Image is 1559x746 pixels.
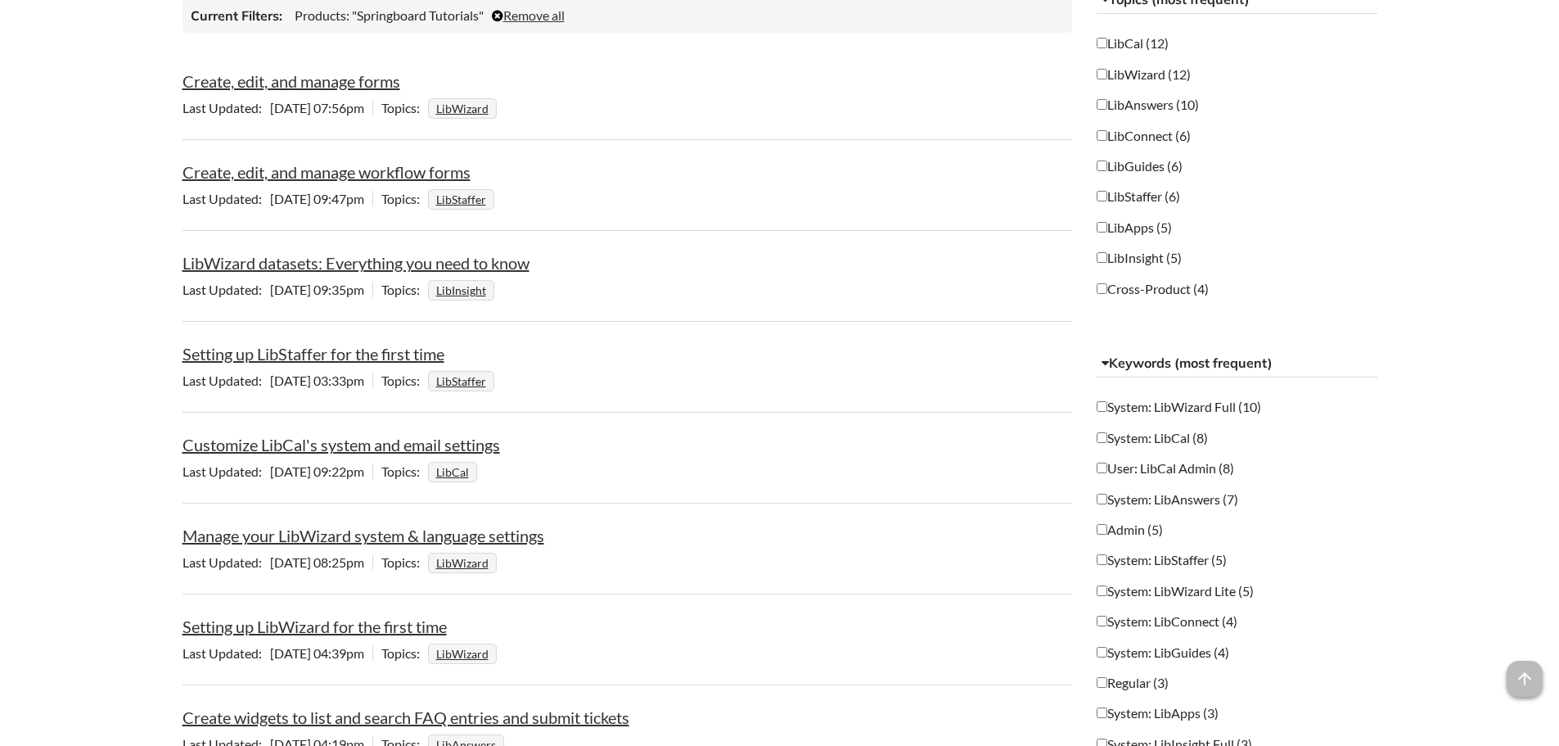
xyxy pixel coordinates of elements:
a: Create widgets to list and search FAQ entries and submit tickets [182,708,629,727]
span: arrow_upward [1507,661,1543,697]
a: LibInsight [434,278,489,302]
a: arrow_upward [1507,662,1543,682]
a: LibWizard datasets: Everything you need to know [182,253,529,273]
label: Cross-Product (4) [1097,280,1209,298]
a: LibWizard [434,97,491,120]
input: LibWizard (12) [1097,69,1107,79]
span: Products: [295,7,349,23]
label: System: LibConnect (4) [1097,613,1237,631]
a: Create, edit, and manage forms [182,71,400,91]
label: LibInsight (5) [1097,249,1182,267]
h3: Current Filters [191,7,282,25]
a: LibStaffer [434,188,489,211]
a: Create, edit, and manage workflow forms [182,162,471,182]
label: LibCal (12) [1097,34,1169,52]
label: LibApps (5) [1097,219,1172,237]
a: LibCal [434,460,471,484]
label: System: LibGuides (4) [1097,644,1229,662]
input: LibStaffer (6) [1097,191,1107,201]
label: User: LibCal Admin (8) [1097,459,1234,477]
a: LibWizard [434,642,491,666]
a: Remove all [492,7,565,23]
span: Last Updated [182,282,270,297]
a: LibStaffer [434,369,489,393]
input: Admin (5) [1097,524,1107,535]
ul: Topics [428,554,501,570]
span: Topics [381,645,428,661]
span: Last Updated [182,645,270,661]
label: System: LibAnswers (7) [1097,491,1238,509]
input: System: LibApps (3) [1097,708,1107,718]
input: Cross-Product (4) [1097,283,1107,294]
label: LibGuides (6) [1097,157,1183,175]
span: [DATE] 07:56pm [182,100,372,115]
input: Regular (3) [1097,677,1107,688]
span: Last Updated [182,463,270,479]
span: Last Updated [182,100,270,115]
input: LibApps (5) [1097,222,1107,233]
input: System: LibConnect (4) [1097,616,1107,626]
a: Customize LibCal's system and email settings [182,435,500,454]
label: Regular (3) [1097,674,1169,692]
ul: Topics [428,282,498,297]
label: System: LibCal (8) [1097,429,1208,447]
input: System: LibGuides (4) [1097,647,1107,658]
span: [DATE] 09:22pm [182,463,372,479]
span: Topics [381,554,428,570]
input: System: LibWizard Lite (5) [1097,585,1107,596]
a: LibWizard [434,551,491,575]
a: Setting up LibStaffer for the first time [182,344,444,364]
button: Keywords (most frequent) [1097,349,1377,378]
span: "Springboard Tutorials" [352,7,484,23]
input: System: LibCal (8) [1097,432,1107,443]
span: Last Updated [182,554,270,570]
label: System: LibWizard Lite (5) [1097,582,1254,600]
ul: Topics [428,645,501,661]
span: Topics [381,463,428,479]
span: Topics [381,191,428,206]
label: Admin (5) [1097,521,1163,539]
span: Topics [381,373,428,388]
span: [DATE] 09:47pm [182,191,372,206]
input: LibAnswers (10) [1097,99,1107,110]
label: System: LibApps (3) [1097,704,1219,722]
input: System: LibWizard Full (10) [1097,401,1107,412]
span: [DATE] 09:35pm [182,282,372,297]
input: System: LibStaffer (5) [1097,554,1107,565]
input: LibConnect (6) [1097,130,1107,141]
input: LibGuides (6) [1097,161,1107,171]
label: System: LibWizard Full (10) [1097,398,1261,416]
input: User: LibCal Admin (8) [1097,463,1107,473]
ul: Topics [428,191,498,206]
a: Setting up LibWizard for the first time [182,617,447,636]
ul: Topics [428,463,481,479]
span: [DATE] 03:33pm [182,373,372,388]
label: LibStaffer (6) [1097,188,1180,206]
ul: Topics [428,373,498,388]
span: Last Updated [182,373,270,388]
a: Manage your LibWizard system & language settings [182,526,544,545]
ul: Topics [428,100,501,115]
span: [DATE] 04:39pm [182,645,372,661]
input: System: LibAnswers (7) [1097,494,1107,504]
input: LibCal (12) [1097,38,1107,48]
span: Topics [381,100,428,115]
label: LibAnswers (10) [1097,96,1199,114]
label: System: LibStaffer (5) [1097,551,1227,569]
span: [DATE] 08:25pm [182,554,372,570]
label: LibWizard (12) [1097,66,1191,84]
span: Topics [381,282,428,297]
input: LibInsight (5) [1097,252,1107,263]
span: Last Updated [182,191,270,206]
label: LibConnect (6) [1097,127,1191,145]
